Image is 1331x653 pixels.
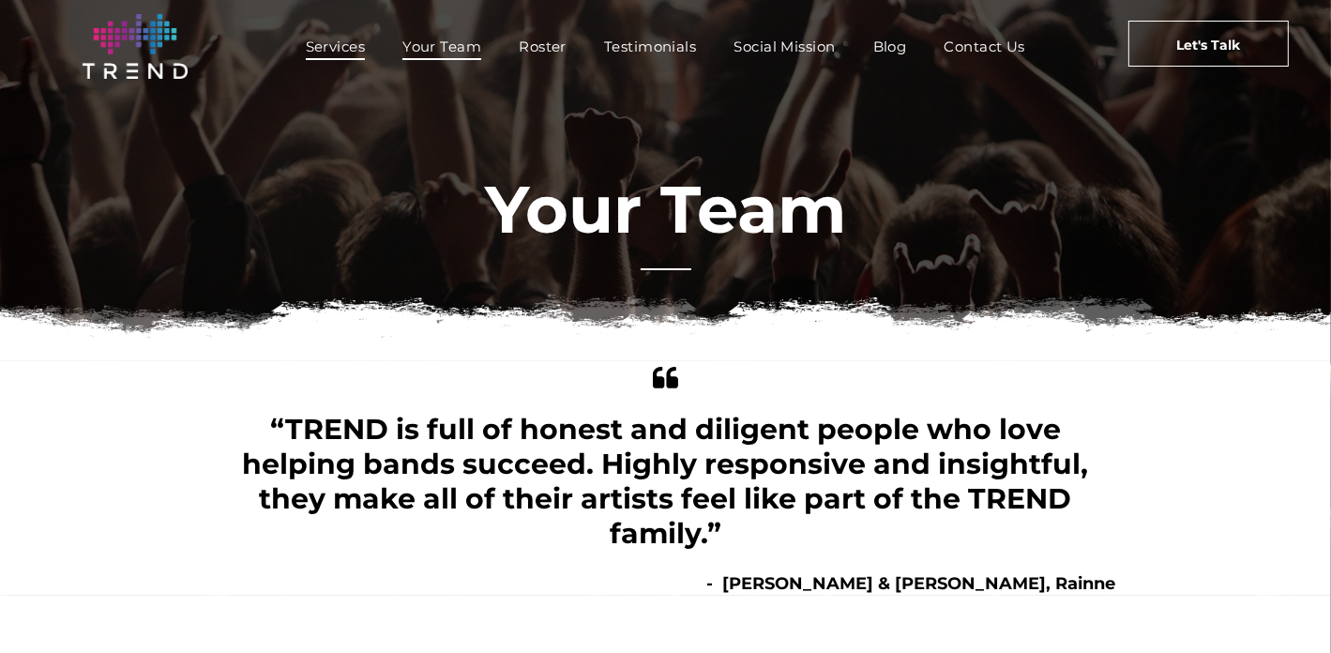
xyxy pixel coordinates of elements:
a: Let's Talk [1128,21,1289,67]
a: Contact Us [926,33,1045,60]
a: Blog [855,33,926,60]
img: logo [83,14,188,79]
span: Services [306,33,366,60]
a: Testimonials [585,33,715,60]
font: Your Team [485,169,846,250]
span: Let's Talk [1176,22,1240,68]
a: Roster [500,33,585,60]
span: “TREND is full of honest and diligent people who love helping bands succeed. Highly responsive an... [243,412,1089,551]
b: - [PERSON_NAME] & [PERSON_NAME], Rainne [707,573,1116,594]
a: Your Team [384,33,500,60]
iframe: Chat Widget [994,436,1331,653]
a: Services [287,33,385,60]
a: Social Mission [715,33,854,60]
